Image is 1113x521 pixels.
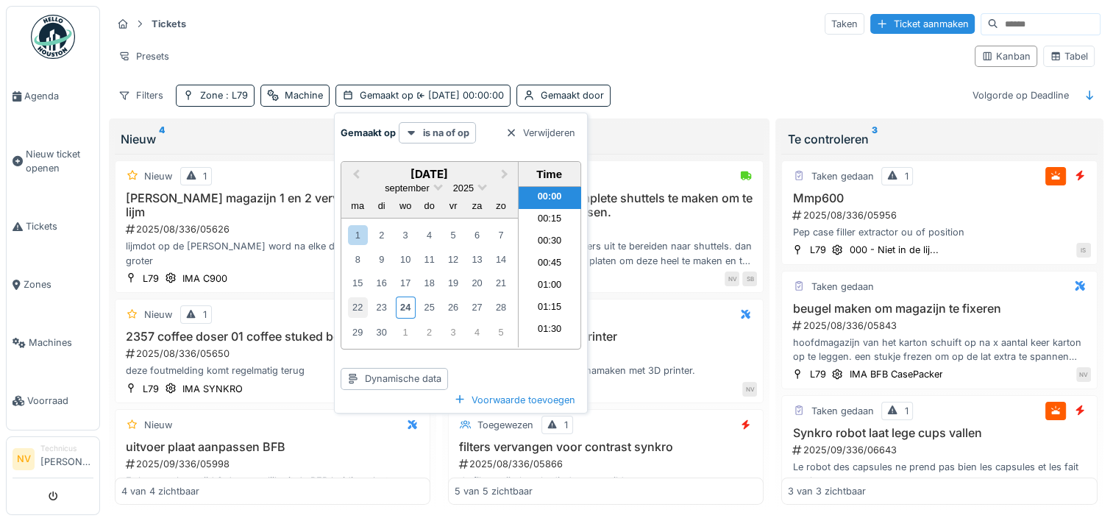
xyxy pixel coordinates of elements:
div: Verwijderen [499,123,581,143]
div: Gemaakt op [360,88,504,102]
div: Choose zondag 7 september 2025 [491,225,511,245]
div: Choose vrijdag 26 september 2025 [443,297,463,317]
h3: beugel maken om magazijn te fixeren [788,302,1090,316]
li: 01:15 [519,297,581,319]
div: Choose vrijdag 19 september 2025 [443,273,463,293]
div: Choose zaterdag 20 september 2025 [467,273,487,293]
div: Choose dinsdag 16 september 2025 [371,273,391,293]
div: Zone [200,88,248,102]
div: Pep case filler extractor ou of position [788,225,1090,239]
div: 2025/08/336/05956 [791,208,1090,222]
div: 5 van 5 zichtbaar [455,484,533,498]
div: Filters [112,85,170,106]
div: Kanban [981,49,1031,63]
li: NV [13,448,35,470]
div: Nieuw [144,169,172,183]
div: Presets [112,46,176,67]
div: Choose maandag 22 september 2025 [348,297,368,317]
div: Er komen al een tijd 2 dozen gelijk uit de BFB huidige plaat hermaken maar dan 1 cm langer. [121,474,424,502]
div: 1 [904,404,908,418]
div: hoofdmagazijn van het karton schuift op na x aantal keer karton op te leggen. een stukje frezen o... [788,336,1090,364]
div: Choose zaterdag 27 september 2025 [467,297,487,317]
div: IMA SYNKRO [182,382,243,396]
img: Badge_color-CXgf-gQk.svg [31,15,75,59]
div: woensdag [396,196,416,216]
div: Taken gedaan [811,280,873,294]
div: Choose zaterdag 4 oktober 2025 [467,322,487,342]
li: 01:30 [519,319,581,341]
span: [DATE] 00:00:00 [413,90,504,101]
div: zaterdag [467,196,487,216]
div: IS [1076,243,1091,258]
div: Taken gedaan [811,404,873,418]
div: Nieuw [144,308,172,322]
div: 2025/08/336/05441 [458,222,757,236]
span: Tickets [26,219,93,233]
button: Previous Month [343,163,366,187]
h2: [DATE] [341,168,518,181]
span: Voorraad [27,394,93,408]
div: Taken [825,13,864,35]
div: L79 [143,272,159,286]
div: 1 [203,308,207,322]
div: zondag [491,196,511,216]
div: Stukken van de meenemers namaken met 3D printer. [455,364,757,378]
div: Toegewezen [477,418,533,432]
div: 2025/09/336/06643 [791,443,1090,457]
div: lijmdot op de [PERSON_NAME] word na elke doos groter en groter [121,239,424,267]
div: Choose dinsdag 30 september 2025 [371,322,391,342]
div: 1 [203,169,207,183]
li: 00:45 [519,253,581,275]
div: Month september, 2025 [346,223,513,344]
div: NV [742,382,757,397]
strong: is na of op [423,126,469,140]
div: 4 van 4 zichtbaar [121,484,199,498]
div: Gemaakt door [541,88,604,102]
div: Te controleren [787,130,1091,148]
div: Choose maandag 8 september 2025 [348,249,368,269]
div: Choose vrijdag 12 september 2025 [443,249,463,269]
h3: filters vervangen voor contrast synkro [455,440,757,454]
div: Choose donderdag 11 september 2025 [419,249,439,269]
div: Le robot des capsules ne prend pas bien les capsules et les fait tombe [788,460,1090,488]
div: Tabel [1050,49,1088,63]
div: Choose woensdag 3 september 2025 [396,225,416,245]
div: Choose woensdag 24 september 2025 [396,297,416,318]
div: 1 [904,169,908,183]
li: [PERSON_NAME] [40,443,93,475]
div: 1 [564,418,568,432]
h3: stukken namaken 3D printer [455,330,757,344]
div: de filters zijn beschadigd en vervuild [455,474,757,488]
h3: Synkro robot laat lege cups vallen [788,426,1090,440]
div: Ticket aanmaken [870,14,975,34]
div: 3 van 3 zichtbaar [788,484,866,498]
div: Choose zaterdag 6 september 2025 [467,225,487,245]
div: Volgorde op Deadline [966,85,1075,106]
div: Choose zondag 21 september 2025 [491,273,511,293]
h3: om van de carriers complete shuttels te maken om te kunnen starten met kuisen. [455,191,757,219]
div: Choose dinsdag 23 september 2025 [371,297,391,317]
div: vrijdag [443,196,463,216]
div: L79 [809,243,825,257]
span: : L79 [223,90,248,101]
strong: Tickets [146,17,192,31]
li: 00:00 [519,187,581,209]
div: SB [742,272,757,286]
div: Dit is een offerte om de carriers uit te bereiden naar shuttels. dan hebben we de bussen en de pl... [455,239,757,267]
div: Nieuw [121,130,424,148]
div: donderdag [419,196,439,216]
div: L79 [809,367,825,381]
div: Machine [285,88,323,102]
h3: uitvoer plaat aanpassen BFB [121,440,424,454]
div: Choose woensdag 10 september 2025 [396,249,416,269]
div: 2025/08/336/05626 [124,222,424,236]
div: 2025/08/336/05650 [124,347,424,361]
span: Machines [29,336,93,350]
div: Choose vrijdag 3 oktober 2025 [443,322,463,342]
div: Nieuw [144,418,172,432]
li: 00:15 [519,209,581,231]
span: Nieuw ticket openen [26,147,93,175]
div: IMA BFB CasePacker [849,367,942,381]
div: Taken gedaan [811,169,873,183]
div: dinsdag [371,196,391,216]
